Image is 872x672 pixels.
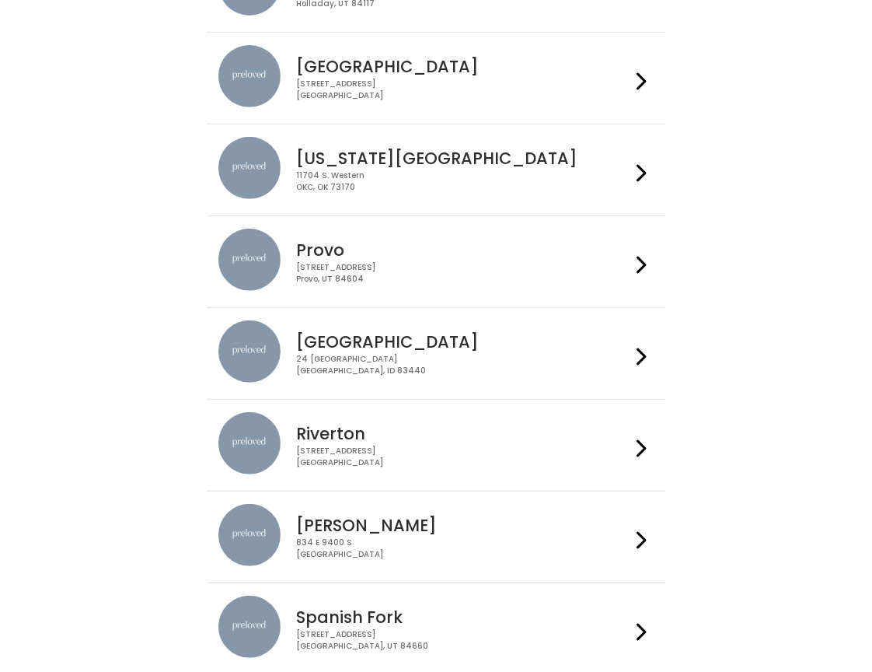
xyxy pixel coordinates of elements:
[296,58,630,75] h4: [GEOGRAPHIC_DATA]
[218,320,281,383] img: preloved location
[296,537,630,560] div: 834 E 9400 S [GEOGRAPHIC_DATA]
[296,241,630,259] h4: Provo
[218,45,281,107] img: preloved location
[218,504,281,566] img: preloved location
[218,137,653,203] a: preloved location [US_STATE][GEOGRAPHIC_DATA] 11704 S. WesternOKC, OK 73170
[296,446,630,468] div: [STREET_ADDRESS] [GEOGRAPHIC_DATA]
[218,412,653,478] a: preloved location Riverton [STREET_ADDRESS][GEOGRAPHIC_DATA]
[296,516,630,534] h4: [PERSON_NAME]
[218,229,281,291] img: preloved location
[218,229,653,295] a: preloved location Provo [STREET_ADDRESS]Provo, UT 84604
[296,354,630,376] div: 24 [GEOGRAPHIC_DATA] [GEOGRAPHIC_DATA], ID 83440
[296,170,630,193] div: 11704 S. Western OKC, OK 73170
[296,79,630,101] div: [STREET_ADDRESS] [GEOGRAPHIC_DATA]
[296,629,630,652] div: [STREET_ADDRESS] [GEOGRAPHIC_DATA], UT 84660
[218,596,653,662] a: preloved location Spanish Fork [STREET_ADDRESS][GEOGRAPHIC_DATA], UT 84660
[296,262,630,285] div: [STREET_ADDRESS] Provo, UT 84604
[296,149,630,167] h4: [US_STATE][GEOGRAPHIC_DATA]
[218,596,281,658] img: preloved location
[218,45,653,111] a: preloved location [GEOGRAPHIC_DATA] [STREET_ADDRESS][GEOGRAPHIC_DATA]
[218,504,653,570] a: preloved location [PERSON_NAME] 834 E 9400 S[GEOGRAPHIC_DATA]
[296,425,630,443] h4: Riverton
[218,320,653,387] a: preloved location [GEOGRAPHIC_DATA] 24 [GEOGRAPHIC_DATA][GEOGRAPHIC_DATA], ID 83440
[218,137,281,199] img: preloved location
[218,412,281,474] img: preloved location
[296,333,630,351] h4: [GEOGRAPHIC_DATA]
[296,608,630,626] h4: Spanish Fork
